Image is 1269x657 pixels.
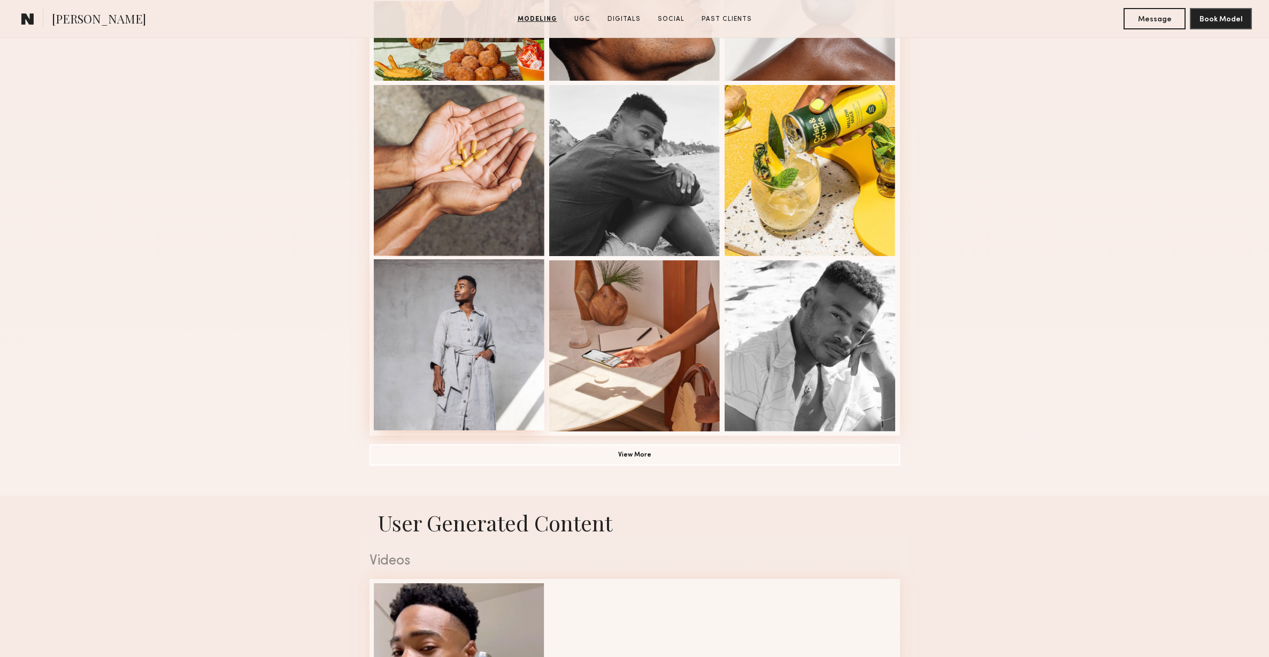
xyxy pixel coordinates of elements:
button: Book Model [1190,8,1252,29]
a: Book Model [1190,14,1252,23]
a: Past Clients [697,14,756,24]
a: Modeling [513,14,562,24]
span: [PERSON_NAME] [52,11,146,29]
a: UGC [570,14,595,24]
button: Message [1124,8,1186,29]
button: View More [370,444,900,466]
div: Videos [370,554,900,568]
a: Social [653,14,689,24]
a: Digitals [603,14,645,24]
h1: User Generated Content [361,508,909,537]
